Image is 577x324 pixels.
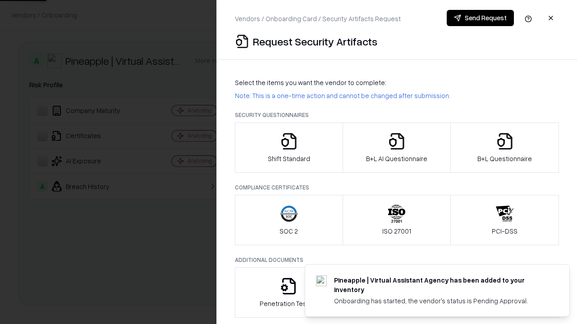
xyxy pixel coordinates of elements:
[450,122,559,173] button: B+L Questionnaire
[235,78,559,87] p: Select the items you want the vendor to complete:
[235,122,343,173] button: Shift Standard
[447,10,514,26] button: Send Request
[477,154,532,163] p: B+L Questionnaire
[268,154,310,163] p: Shift Standard
[492,226,517,236] p: PCI-DSS
[334,296,548,306] div: Onboarding has started, the vendor's status is Pending Approval.
[235,111,559,119] p: Security Questionnaires
[343,195,451,245] button: ISO 27001
[235,14,401,23] p: Vendors / Onboarding Card / Security Artifacts Request
[343,122,451,173] button: B+L AI Questionnaire
[235,267,343,318] button: Penetration Testing
[260,299,318,308] p: Penetration Testing
[334,275,548,294] div: Pineapple | Virtual Assistant Agency has been added to your inventory
[382,226,411,236] p: ISO 27001
[253,34,377,49] p: Request Security Artifacts
[450,195,559,245] button: PCI-DSS
[316,275,327,286] img: trypineapple.com
[235,184,559,191] p: Compliance Certificates
[235,91,559,100] p: Note: This is a one-time action and cannot be changed after submission.
[235,195,343,245] button: SOC 2
[235,256,559,264] p: Additional Documents
[279,226,298,236] p: SOC 2
[366,154,427,163] p: B+L AI Questionnaire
